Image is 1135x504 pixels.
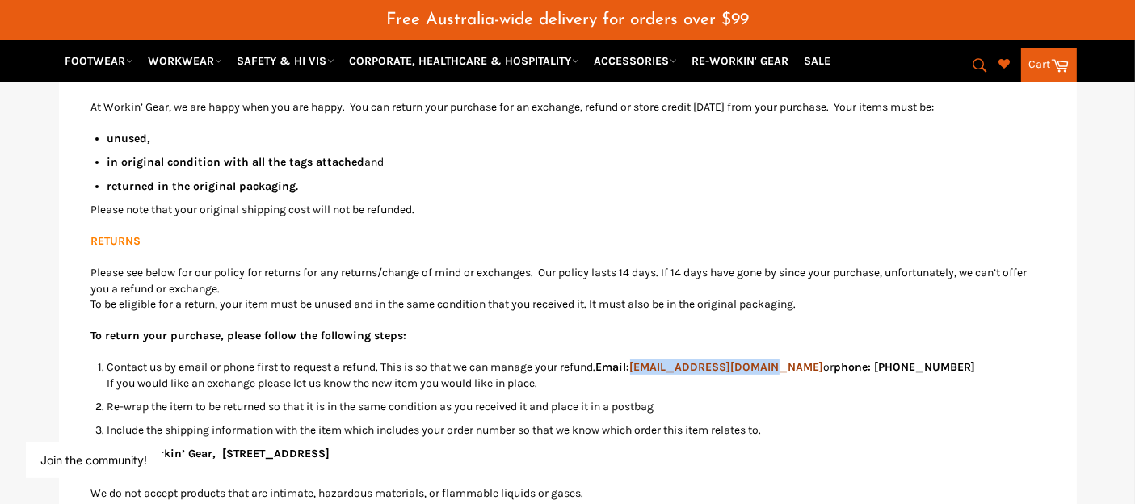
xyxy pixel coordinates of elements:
[91,234,141,248] strong: RETURNS
[231,47,341,75] a: SAFETY & HI VIS
[142,47,229,75] a: WORKWEAR
[107,155,365,169] strong: in original condition with all the tags attached
[798,47,838,75] a: SALE
[91,265,1045,312] p: Please see below for our policy for returns for any returns/change of mind or exchanges. Our poli...
[107,132,151,145] strong: unused,
[91,61,633,83] strong: WORKIN' GEAR ONLINE SALES RETURN & EXCHANGE POLICY
[343,47,586,75] a: CORPORATE, HEALTHCARE & HOSPITALITY
[107,446,1045,477] li: Post to
[686,47,796,75] a: RE-WORKIN' GEAR
[59,47,140,75] a: FOOTWEAR
[107,399,1045,414] li: Re-wrap the item to be returned so that it is in the same condition as you received it and place ...
[107,359,1045,391] li: Contact us by email or phone first to request a refund. This is so that we can manage your refund...
[91,99,1045,115] p: At Workin’ Gear, we are happy when you are happy. You can return your purchase for an exchange, r...
[91,202,1045,217] p: Please note that your original shipping cost will not be refunded.
[143,447,330,460] strong: Workin’ Gear, [STREET_ADDRESS]
[630,360,824,374] a: [EMAIL_ADDRESS][DOMAIN_NAME]
[107,179,299,193] strong: returned in the original packaging.
[107,154,1045,170] li: and
[596,360,824,374] strong: Email:
[1021,48,1077,82] a: Cart
[91,329,407,342] strong: To return your purchase, please follow the following steps:
[107,422,1045,438] li: Include the shipping information with the item which includes your order number so that we know w...
[588,47,683,75] a: ACCESSORIES
[40,453,147,467] button: Join the community!
[386,11,749,28] span: Free Australia-wide delivery for orders over $99
[834,360,976,374] strong: phone: [PHONE_NUMBER]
